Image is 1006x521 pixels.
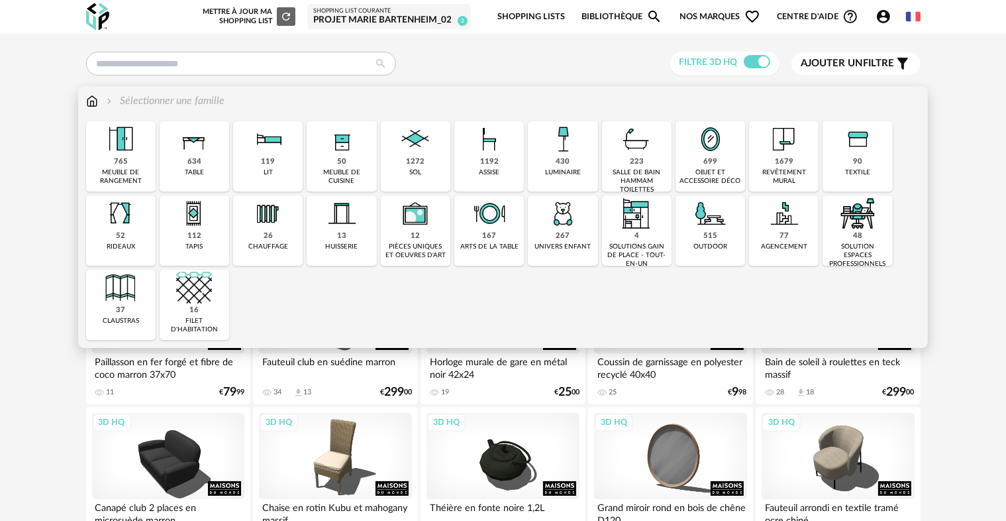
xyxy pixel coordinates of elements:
span: 9 [732,388,739,397]
img: Sol.png [397,121,433,157]
div: solutions gain de place - tout-en-un [606,243,668,268]
div: 3D HQ [595,414,633,431]
span: filtre [801,57,895,70]
div: huisserie [326,243,358,251]
div: 3D HQ [427,414,466,431]
span: Heart Outline icon [744,9,760,25]
div: meuble de rangement [90,168,152,186]
img: Radiateur.png [250,196,286,231]
img: Rangement.png [324,121,360,157]
div: rideaux [107,243,135,251]
div: 18 [806,388,814,397]
div: € 98 [729,388,747,397]
div: € 00 [380,388,412,397]
div: 1192 [480,157,499,167]
img: filet.png [176,270,212,306]
div: 634 [187,157,201,167]
img: Literie.png [250,121,286,157]
img: Huiserie.png [324,196,360,231]
div: 3D HQ [260,414,298,431]
div: 3D HQ [762,414,801,431]
img: Miroir.png [693,121,729,157]
img: Outdoor.png [693,196,729,231]
div: 223 [630,157,644,167]
span: Account Circle icon [876,9,897,25]
div: 48 [853,231,862,241]
img: Salle%20de%20bain.png [619,121,654,157]
div: objet et accessoire déco [679,168,741,186]
div: 515 [703,231,717,241]
div: filet d'habitation [164,317,225,334]
a: BibliothèqueMagnify icon [581,1,662,32]
div: 765 [114,157,128,167]
span: Download icon [796,388,806,398]
img: Tapis.png [176,196,212,231]
div: 50 [337,157,346,167]
div: assise [479,168,499,177]
span: Filtre 3D HQ [679,58,738,67]
div: Projet Marie Bartenheim_02 [313,15,465,27]
img: Textile.png [840,121,876,157]
span: Refresh icon [280,13,292,20]
div: 112 [187,231,201,241]
div: 90 [853,157,862,167]
span: Filter icon [895,56,911,72]
span: 79 [223,388,236,397]
span: Download icon [293,388,303,398]
img: ToutEnUn.png [619,196,654,231]
div: agencement [761,243,807,251]
div: univers enfant [534,243,591,251]
div: claustras [103,317,139,325]
div: 37 [116,306,125,316]
img: svg+xml;base64,PHN2ZyB3aWR0aD0iMTYiIGhlaWdodD0iMTYiIHZpZXdCb3g9IjAgMCAxNiAxNiIgZmlsbD0ibm9uZSIgeG... [104,93,115,109]
div: Bain de soleil à roulettes en teck massif [762,353,914,380]
div: 1679 [775,157,793,167]
div: Sélectionner une famille [104,93,225,109]
div: 430 [556,157,570,167]
div: Paillasson en fer forgé et fibre de coco marron 37x70 [92,353,244,380]
div: 19 [441,388,449,397]
img: UniversEnfant.png [545,196,581,231]
div: outdoor [693,243,727,251]
div: Fauteuil club en suédine marron [259,353,411,380]
img: Luminaire.png [545,121,581,157]
div: 4 [634,231,639,241]
div: pièces uniques et oeuvres d'art [385,243,446,260]
div: textile [845,168,870,177]
span: Nos marques [679,1,760,32]
div: luminaire [545,168,581,177]
div: 119 [261,157,275,167]
img: espace-de-travail.png [840,196,876,231]
div: Coussin de garnissage en polyester recyclé 40x40 [594,353,746,380]
button: Ajouter unfiltre Filter icon [791,52,921,75]
div: Shopping List courante [313,7,465,15]
img: svg+xml;base64,PHN2ZyB3aWR0aD0iMTYiIGhlaWdodD0iMTciIHZpZXdCb3g9IjAgMCAxNiAxNyIgZmlsbD0ibm9uZSIgeG... [86,93,98,109]
div: 267 [556,231,570,241]
div: € 00 [883,388,915,397]
div: 34 [274,388,281,397]
div: tapis [185,243,203,251]
div: 77 [780,231,789,241]
div: 16 [189,306,199,316]
div: solution espaces professionnels [827,243,888,268]
span: Help Circle Outline icon [842,9,858,25]
span: Ajouter un [801,58,864,68]
div: revêtement mural [753,168,815,186]
img: OXP [86,3,109,30]
div: sol [409,168,421,177]
div: table [185,168,204,177]
img: Papier%20peint.png [766,121,802,157]
img: UniqueOeuvre.png [397,196,433,231]
div: € 99 [219,388,244,397]
div: 699 [703,157,717,167]
span: Magnify icon [646,9,662,25]
img: Assise.png [472,121,507,157]
span: 299 [384,388,404,397]
div: Horloge murale de gare en métal noir 42x24 [427,353,579,380]
div: lit [264,168,273,177]
div: 28 [776,388,784,397]
img: Meuble%20de%20rangement.png [103,121,138,157]
img: Cloison.png [103,270,138,306]
div: meuble de cuisine [311,168,372,186]
div: 167 [482,231,496,241]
